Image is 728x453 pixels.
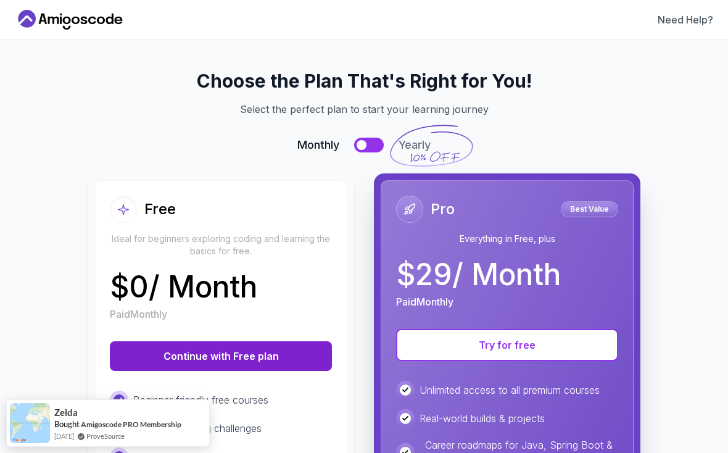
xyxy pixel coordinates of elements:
[15,70,713,92] h2: Choose the Plan That's Right for You!
[110,272,257,302] p: $ 0 / Month
[144,199,176,219] h2: Free
[396,294,453,309] p: Paid Monthly
[54,407,78,418] span: Zelda
[396,329,618,361] button: Try for free
[54,419,80,429] span: Bought
[15,102,713,117] p: Select the perfect plan to start your learning journey
[658,12,713,27] a: Need Help?
[110,307,167,322] p: Paid Monthly
[110,341,332,371] button: Continue with Free plan
[86,431,125,441] a: ProveSource
[10,403,50,443] img: provesource social proof notification image
[133,393,268,407] p: Beginner friendly free courses
[563,203,616,215] p: Best Value
[420,383,600,397] p: Unlimited access to all premium courses
[396,260,561,289] p: $ 29 / Month
[396,233,618,245] p: Everything in Free, plus
[420,411,545,426] p: Real-world builds & projects
[81,420,181,429] a: Amigoscode PRO Membership
[110,233,332,257] p: Ideal for beginners exploring coding and learning the basics for free.
[431,199,455,219] h2: Pro
[297,136,339,154] span: Monthly
[54,431,74,441] span: [DATE]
